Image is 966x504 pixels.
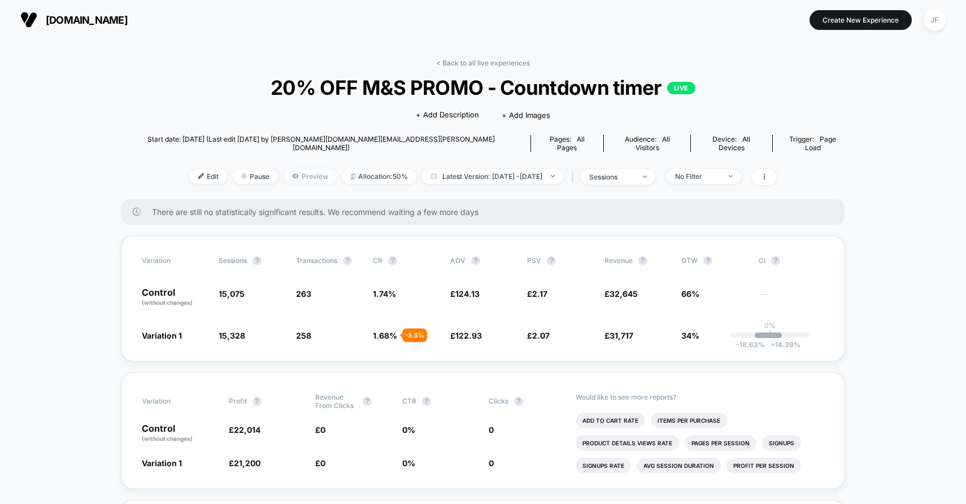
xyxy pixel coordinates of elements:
span: 0 [489,425,494,435]
span: 0 [489,458,494,468]
span: [DOMAIN_NAME] [46,14,128,26]
div: No Filter [675,172,720,181]
button: JF [920,8,949,32]
span: all pages [557,135,585,152]
li: Add To Cart Rate [576,413,645,428]
p: | [769,330,771,338]
span: 263 [296,289,311,299]
span: £ [604,331,633,340]
span: All Visitors [636,135,670,152]
span: Variation 1 [142,331,182,340]
span: Allocation: 50% [342,169,416,184]
span: 31,717 [610,331,633,340]
span: Sessions [219,256,247,265]
span: + Add Images [502,111,550,120]
span: 32,645 [610,289,638,299]
span: £ [527,289,547,299]
div: sessions [589,173,634,181]
button: ? [514,397,523,406]
span: 0 % [402,458,415,468]
div: Pages: [539,135,595,152]
span: Clicks [489,397,508,405]
span: 258 [296,331,311,340]
span: £ [527,331,550,340]
li: Avg Session Duration [637,458,721,474]
span: --- [759,291,824,307]
button: ? [422,397,431,406]
span: £ [604,289,638,299]
span: 0 [320,425,325,435]
li: Product Details Views Rate [576,435,679,451]
li: Items Per Purchase [651,413,727,428]
button: ? [253,256,262,265]
span: Transactions [296,256,337,265]
span: Start date: [DATE] (Last edit [DATE] by [PERSON_NAME][DOMAIN_NAME][EMAIL_ADDRESS][PERSON_NAME][DO... [121,135,520,152]
span: (without changes) [142,435,193,442]
span: Revenue [604,256,633,265]
span: Page Load [805,135,837,152]
span: 2.17 [532,289,547,299]
span: CR [373,256,382,265]
span: 0 % [402,425,415,435]
span: Variation 1 [142,458,182,468]
span: Revenue From Clicks [315,393,357,410]
span: 124.13 [455,289,480,299]
button: ? [771,256,780,265]
button: ? [703,256,712,265]
button: ? [471,256,480,265]
p: Control [142,288,207,307]
button: [DOMAIN_NAME] [17,11,131,29]
li: Signups Rate [576,458,631,474]
button: ? [363,397,372,406]
span: 22,014 [234,425,260,435]
img: rebalance [351,173,355,179]
img: end [643,176,647,178]
span: 34% [681,331,699,340]
div: Trigger: [781,135,845,152]
span: Edit [190,169,227,184]
span: £ [450,331,482,340]
span: Profit [229,397,247,405]
button: ? [343,256,352,265]
img: end [241,173,247,179]
button: ? [547,256,556,265]
span: + Add Description [416,109,479,121]
span: £ [229,458,260,468]
li: Signups [762,435,801,451]
img: end [729,175,733,177]
span: all devices [719,135,751,152]
span: 21,200 [234,458,260,468]
span: 0 [320,458,325,468]
span: 20% OFF M&S PROMO - Countdown timer [158,76,808,99]
span: £ [450,289,480,299]
p: Would like to see more reports? [576,393,825,401]
div: JF [924,9,946,31]
a: < Back to all live experiences [436,59,530,67]
button: ? [638,256,647,265]
span: 122.93 [455,331,482,340]
span: CTR [402,397,416,405]
span: 15,075 [219,289,245,299]
span: -18.63 % [736,340,765,349]
span: Latest Version: [DATE] - [DATE] [422,169,563,184]
li: Pages Per Session [685,435,756,451]
span: AOV [450,256,465,265]
button: ? [388,256,397,265]
span: (without changes) [142,299,193,306]
span: Variation [142,393,204,410]
li: Profit Per Session [726,458,801,474]
span: 15,328 [219,331,245,340]
span: + [771,340,775,349]
p: 0% [764,321,776,330]
div: - 3.5 % [402,328,427,342]
span: | [569,169,581,185]
img: calendar [430,173,437,179]
button: Create New Experience [810,10,912,30]
span: 2.07 [532,331,550,340]
span: There are still no statistically significant results. We recommend waiting a few more days [152,207,822,217]
p: LIVE [667,82,695,94]
div: Audience: [612,135,682,152]
span: £ [315,458,325,468]
img: edit [198,173,204,179]
span: 1.74 % [373,289,396,299]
